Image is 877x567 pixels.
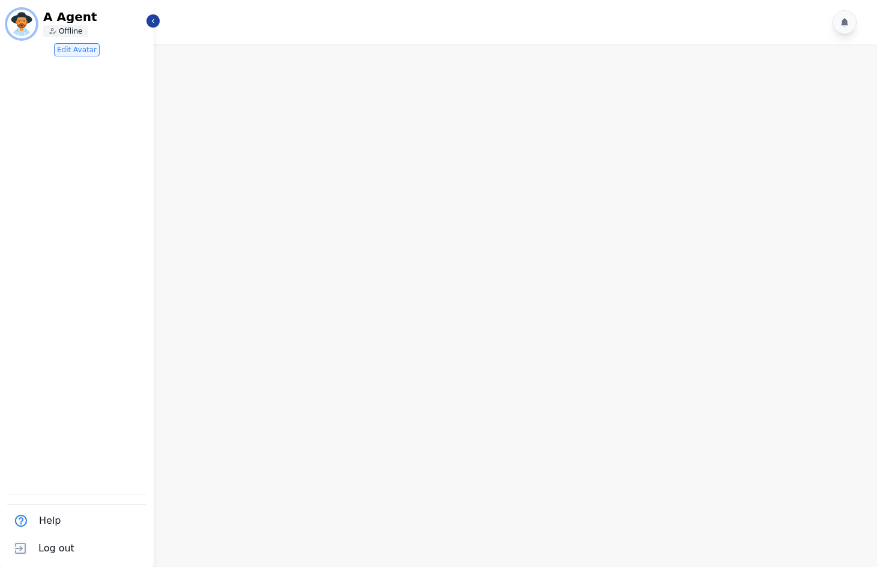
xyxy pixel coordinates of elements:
img: person [49,28,56,35]
img: Bordered avatar [7,10,36,38]
p: Offline [59,26,82,36]
span: Help [39,514,61,528]
button: Edit Avatar [54,43,100,56]
span: Log out [38,541,74,556]
button: Help [7,507,63,535]
p: A Agent [43,11,145,23]
button: Log out [7,535,77,562]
